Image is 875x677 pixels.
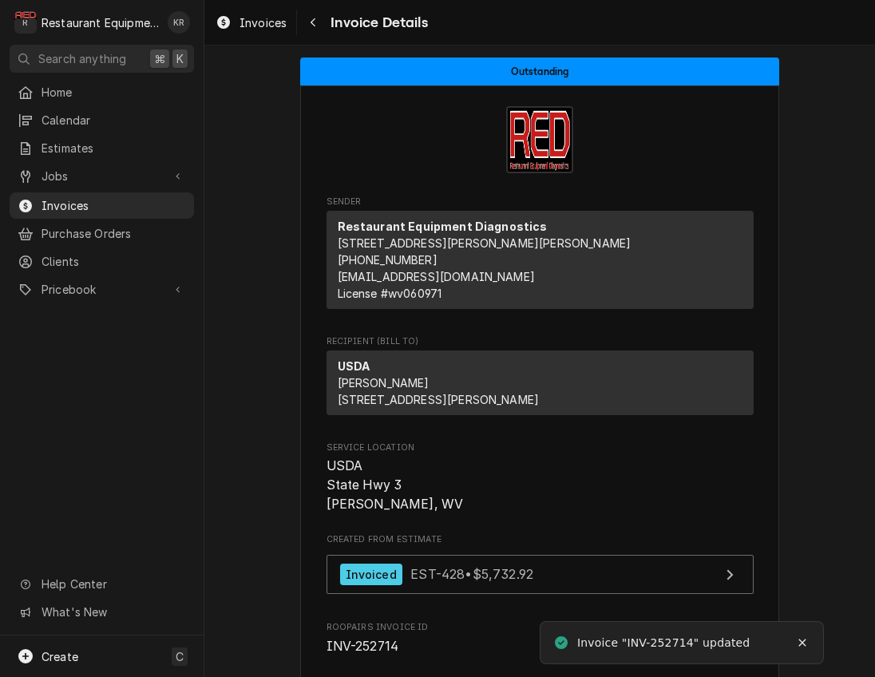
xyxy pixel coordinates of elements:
span: EST-428 • $5,732.92 [410,566,533,582]
a: Estimates [10,135,194,161]
a: Go to What's New [10,599,194,625]
span: [STREET_ADDRESS][PERSON_NAME][PERSON_NAME] [338,236,632,250]
div: Recipient (Bill To) [327,350,754,415]
a: Go to Pricebook [10,276,194,303]
a: Go to Jobs [10,163,194,189]
div: KR [168,11,190,34]
span: USDA State Hwy 3 [PERSON_NAME], WV [327,458,464,511]
div: Roopairs Invoice ID [327,621,754,655]
a: Home [10,79,194,105]
a: [PHONE_NUMBER] [338,253,437,267]
span: Calendar [42,112,186,129]
span: Create [42,650,78,663]
span: Clients [42,253,186,270]
a: View Estimate [327,555,754,594]
a: Calendar [10,107,194,133]
div: Restaurant Equipment Diagnostics's Avatar [14,11,37,34]
span: C [176,648,184,665]
span: INV-252714 [327,639,399,654]
a: Clients [10,248,194,275]
span: Roopairs Invoice ID [327,637,754,656]
div: Sender [327,211,754,315]
button: Navigate back [300,10,326,35]
span: Roopairs Invoice ID [327,621,754,634]
span: Pricebook [42,281,162,298]
span: Help Center [42,576,184,592]
div: Invoiced [340,564,402,585]
a: Invoices [10,192,194,219]
span: Sender [327,196,754,208]
a: Go to Help Center [10,571,194,597]
button: Search anything⌘K [10,45,194,73]
span: Invoices [42,197,186,214]
div: R [14,11,37,34]
strong: USDA [338,359,370,373]
img: Logo [506,106,573,173]
div: Invoice Sender [327,196,754,316]
span: Recipient (Bill To) [327,335,754,348]
div: Sender [327,211,754,309]
div: Restaurant Equipment Diagnostics [42,14,159,31]
span: Purchase Orders [42,225,186,242]
a: Purchase Orders [10,220,194,247]
span: K [176,50,184,67]
span: License # wv060971 [338,287,442,300]
span: Jobs [42,168,162,184]
span: [PERSON_NAME] [STREET_ADDRESS][PERSON_NAME] [338,376,540,406]
div: Status [300,57,779,85]
span: What's New [42,604,184,620]
a: [EMAIL_ADDRESS][DOMAIN_NAME] [338,270,535,283]
span: Outstanding [511,66,569,77]
div: Recipient (Bill To) [327,350,754,422]
span: Search anything [38,50,126,67]
div: Service Location [327,441,754,513]
div: Invoice Recipient [327,335,754,422]
span: Created From Estimate [327,533,754,546]
div: Invoice "INV-252714" updated [577,635,750,651]
span: Service Location [327,441,754,454]
span: Invoice Details [326,12,427,34]
span: Home [42,84,186,101]
div: Created From Estimate [327,533,754,602]
a: Invoices [209,10,293,36]
span: Estimates [42,140,186,156]
div: Kelli Robinette's Avatar [168,11,190,34]
span: Invoices [240,14,287,31]
span: ⌘ [154,50,165,67]
span: Service Location [327,457,754,513]
strong: Restaurant Equipment Diagnostics [338,220,548,233]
